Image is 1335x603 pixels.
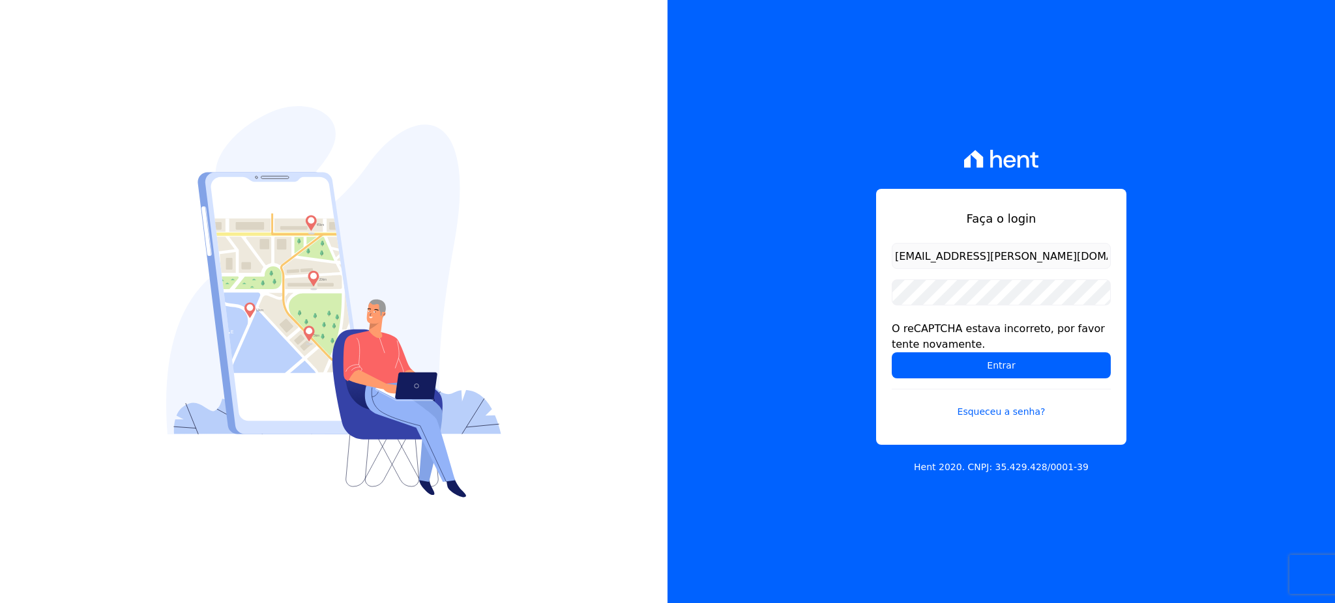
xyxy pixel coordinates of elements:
img: Login [166,106,501,498]
p: Hent 2020. CNPJ: 35.429.428/0001-39 [914,460,1089,474]
a: Esqueceu a senha? [892,389,1111,419]
input: Email [892,243,1111,269]
div: O reCAPTCHA estava incorreto, por favor tente novamente. [892,321,1111,352]
h1: Faça o login [892,210,1111,227]
input: Entrar [892,352,1111,378]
